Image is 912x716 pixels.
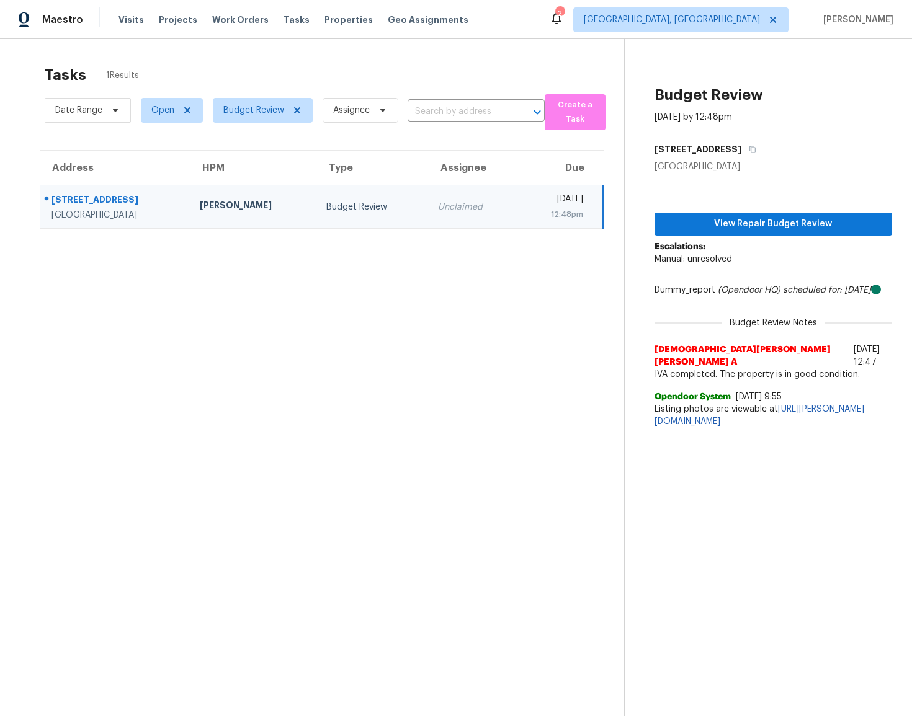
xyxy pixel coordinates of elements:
[151,104,174,117] span: Open
[655,242,705,251] b: Escalations:
[106,69,139,82] span: 1 Results
[555,7,564,20] div: 2
[388,14,468,26] span: Geo Assignments
[428,151,517,185] th: Assignee
[527,208,583,221] div: 12:48pm
[655,255,732,263] span: Manual: unresolved
[51,193,180,209] div: [STREET_ADDRESS]
[408,102,510,122] input: Search by address
[783,286,871,294] i: scheduled for: [DATE]
[741,138,758,161] button: Copy Address
[584,14,760,26] span: [GEOGRAPHIC_DATA], [GEOGRAPHIC_DATA]
[655,89,763,101] h2: Budget Review
[326,201,418,213] div: Budget Review
[655,391,731,403] span: Opendoor System
[438,201,507,213] div: Unclaimed
[190,151,316,185] th: HPM
[655,213,892,236] button: View Repair Budget Review
[527,193,583,208] div: [DATE]
[51,209,180,221] div: [GEOGRAPHIC_DATA]
[118,14,144,26] span: Visits
[316,151,428,185] th: Type
[545,94,606,130] button: Create a Task
[333,104,370,117] span: Assignee
[655,143,741,156] h5: [STREET_ADDRESS]
[722,317,825,329] span: Budget Review Notes
[223,104,284,117] span: Budget Review
[42,14,83,26] span: Maestro
[655,405,864,426] a: [URL][PERSON_NAME][DOMAIN_NAME]
[655,343,849,368] span: [DEMOGRAPHIC_DATA][PERSON_NAME] [PERSON_NAME] A
[284,15,310,24] span: Tasks
[655,284,892,296] div: Dummy_report
[55,104,102,117] span: Date Range
[818,14,893,26] span: [PERSON_NAME]
[324,14,373,26] span: Properties
[655,161,892,173] div: [GEOGRAPHIC_DATA]
[718,286,780,294] i: (Opendoor HQ)
[159,14,197,26] span: Projects
[854,345,880,366] span: [DATE] 12:47
[40,151,190,185] th: Address
[529,104,546,121] button: Open
[212,14,269,26] span: Work Orders
[551,98,599,126] span: Create a Task
[655,403,892,428] span: Listing photos are viewable at
[655,368,892,381] span: IVA completed. The property is in good condition.
[736,392,782,401] span: [DATE] 9:55
[45,69,86,81] h2: Tasks
[517,151,603,185] th: Due
[664,216,882,232] span: View Repair Budget Review
[655,111,732,123] div: [DATE] by 12:48pm
[200,199,306,214] div: [PERSON_NAME]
